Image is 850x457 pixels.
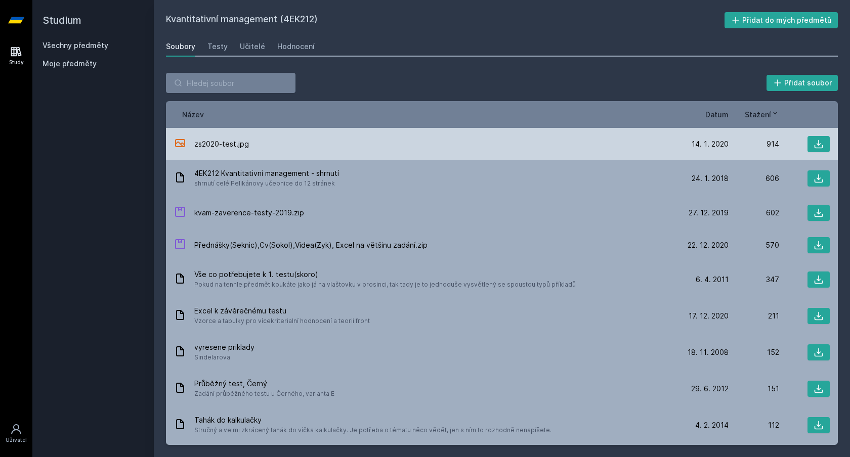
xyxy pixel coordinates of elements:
[166,73,295,93] input: Hledej soubor
[194,208,304,218] span: kvam-zaverence-testy-2019.zip
[729,139,779,149] div: 914
[194,240,428,250] span: Přednášky(Seknic),Cv(Sokol),Videa(Zyk), Excel na většinu zadání.zip
[194,352,254,362] span: Sindelarova
[174,206,186,220] div: ZIP
[207,41,228,52] div: Testy
[194,178,339,189] span: shrnutí celé Pelikánovy učebnice do 12 stránek
[207,36,228,57] a: Testy
[705,109,729,120] button: Datum
[688,347,729,357] span: 18. 11. 2008
[695,420,729,430] span: 4. 2. 2014
[9,59,24,66] div: Study
[240,36,265,57] a: Učitelé
[729,173,779,184] div: 606
[194,342,254,352] span: vyresene priklady
[194,379,334,389] span: Průběžný test, Černý
[182,109,204,120] button: Název
[194,280,576,290] span: Pokud na tenhle předmět koukáte jako já na vlaštovku v prosinci, tak tady je to jednoduše vysvětl...
[729,208,779,218] div: 602
[194,269,576,280] span: Vše co potřebujete k 1. testu(skoro)
[688,240,729,250] span: 22. 12. 2020
[194,389,334,399] span: Zadání průběžného testu u Černého, varianta E
[696,275,729,285] span: 6. 4. 2011
[174,137,186,152] div: JPG
[729,311,779,321] div: 211
[692,173,729,184] span: 24. 1. 2018
[194,425,551,435] span: Stručný a velmi zkrácený tahák do víčka kalkulačky. Je potřeba o tématu něco vědět, jen s ním to ...
[729,240,779,250] div: 570
[166,12,725,28] h2: Kvantitativní management (4EK212)
[2,418,30,449] a: Uživatel
[689,208,729,218] span: 27. 12. 2019
[42,41,108,50] a: Všechny předměty
[6,436,27,444] div: Uživatel
[725,12,838,28] button: Přidat do mých předmětů
[729,347,779,357] div: 152
[194,316,370,326] span: Vzorce a tabulky pro vícekriterialní hodnocení a teorii front
[174,238,186,253] div: ZIP
[194,306,370,316] span: Excel k závěrečnému testu
[729,384,779,394] div: 151
[277,36,315,57] a: Hodnocení
[194,168,339,178] span: 4EK212 Kvantitativní management - shrnutí
[194,415,551,425] span: Tahák do kalkulačky
[729,275,779,285] div: 347
[42,59,97,69] span: Moje předměty
[277,41,315,52] div: Hodnocení
[2,40,30,71] a: Study
[194,139,249,149] span: zs2020-test.jpg
[745,109,779,120] button: Stažení
[729,420,779,430] div: 112
[166,36,195,57] a: Soubory
[166,41,195,52] div: Soubory
[689,311,729,321] span: 17. 12. 2020
[745,109,771,120] span: Stažení
[691,384,729,394] span: 29. 6. 2012
[692,139,729,149] span: 14. 1. 2020
[240,41,265,52] div: Učitelé
[767,75,838,91] button: Přidat soubor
